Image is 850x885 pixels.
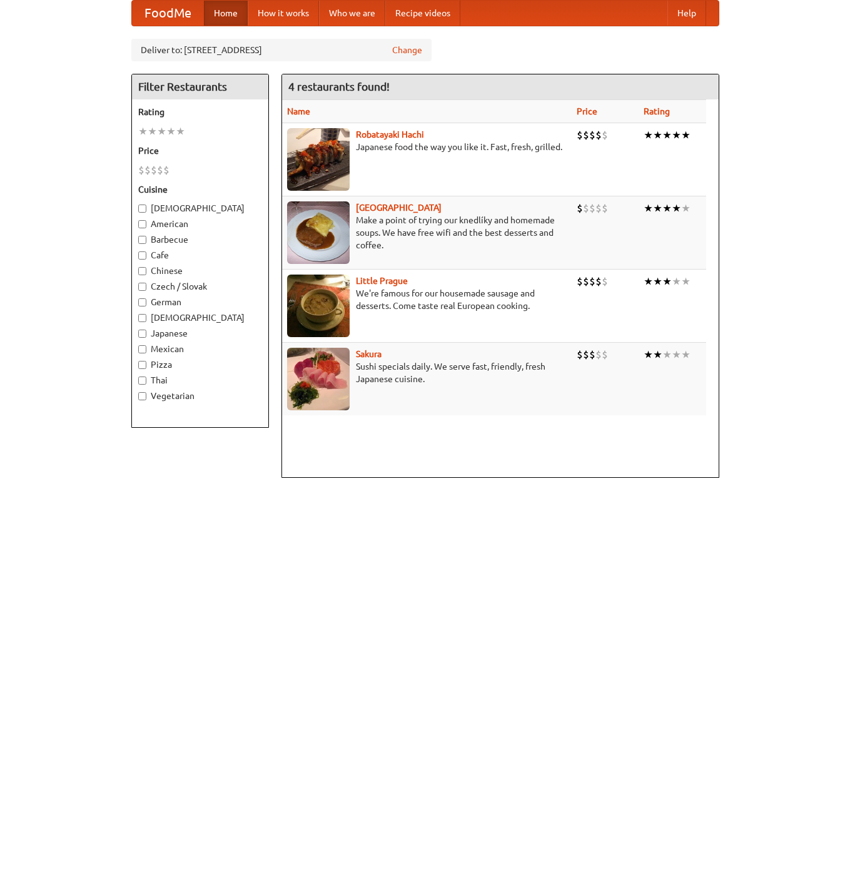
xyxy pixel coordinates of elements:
[583,348,589,362] li: $
[356,349,382,359] a: Sakura
[138,311,262,324] label: [DEMOGRAPHIC_DATA]
[138,345,146,353] input: Mexican
[667,1,706,26] a: Help
[287,360,567,385] p: Sushi specials daily. We serve fast, friendly, fresh Japanese cuisine.
[681,275,691,288] li: ★
[138,280,262,293] label: Czech / Slovak
[287,201,350,264] img: czechpoint.jpg
[662,275,672,288] li: ★
[681,348,691,362] li: ★
[163,163,169,177] li: $
[653,201,662,215] li: ★
[157,124,166,138] li: ★
[166,124,176,138] li: ★
[595,201,602,215] li: $
[138,220,146,228] input: American
[644,106,670,116] a: Rating
[138,265,262,277] label: Chinese
[132,1,204,26] a: FoodMe
[356,276,408,286] a: Little Prague
[356,203,442,213] a: [GEOGRAPHIC_DATA]
[138,249,262,261] label: Cafe
[148,124,157,138] li: ★
[138,374,262,387] label: Thai
[287,348,350,410] img: sakura.jpg
[131,39,432,61] div: Deliver to: [STREET_ADDRESS]
[595,128,602,142] li: $
[602,348,608,362] li: $
[287,275,350,337] img: littleprague.jpg
[589,275,595,288] li: $
[138,124,148,138] li: ★
[644,128,653,142] li: ★
[577,275,583,288] li: $
[589,348,595,362] li: $
[583,128,589,142] li: $
[602,275,608,288] li: $
[138,106,262,118] h5: Rating
[602,128,608,142] li: $
[287,141,567,153] p: Japanese food the way you like it. Fast, fresh, grilled.
[392,44,422,56] a: Change
[138,361,146,369] input: Pizza
[589,201,595,215] li: $
[662,128,672,142] li: ★
[672,201,681,215] li: ★
[138,330,146,338] input: Japanese
[595,275,602,288] li: $
[176,124,185,138] li: ★
[138,183,262,196] h5: Cuisine
[138,144,262,157] h5: Price
[653,348,662,362] li: ★
[138,298,146,306] input: German
[577,348,583,362] li: $
[138,296,262,308] label: German
[287,128,350,191] img: robatayaki.jpg
[644,348,653,362] li: ★
[204,1,248,26] a: Home
[157,163,163,177] li: $
[138,163,144,177] li: $
[144,163,151,177] li: $
[151,163,157,177] li: $
[138,202,262,215] label: [DEMOGRAPHIC_DATA]
[138,377,146,385] input: Thai
[385,1,460,26] a: Recipe videos
[138,343,262,355] label: Mexican
[248,1,319,26] a: How it works
[138,218,262,230] label: American
[138,233,262,246] label: Barbecue
[138,314,146,322] input: [DEMOGRAPHIC_DATA]
[653,128,662,142] li: ★
[672,275,681,288] li: ★
[138,251,146,260] input: Cafe
[644,275,653,288] li: ★
[287,287,567,312] p: We're famous for our housemade sausage and desserts. Come taste real European cooking.
[138,358,262,371] label: Pizza
[644,201,653,215] li: ★
[288,81,390,93] ng-pluralize: 4 restaurants found!
[138,392,146,400] input: Vegetarian
[356,129,424,139] a: Robatayaki Hachi
[138,283,146,291] input: Czech / Slovak
[595,348,602,362] li: $
[681,128,691,142] li: ★
[577,106,597,116] a: Price
[577,128,583,142] li: $
[287,106,310,116] a: Name
[577,201,583,215] li: $
[672,348,681,362] li: ★
[138,236,146,244] input: Barbecue
[681,201,691,215] li: ★
[583,201,589,215] li: $
[319,1,385,26] a: Who we are
[132,74,268,99] h4: Filter Restaurants
[138,267,146,275] input: Chinese
[662,201,672,215] li: ★
[589,128,595,142] li: $
[138,390,262,402] label: Vegetarian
